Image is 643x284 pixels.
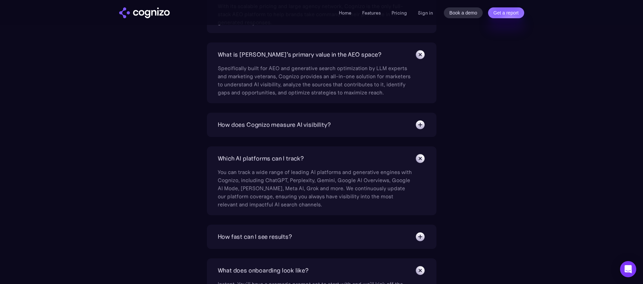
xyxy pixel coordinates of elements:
a: Pricing [392,10,407,16]
div: Open Intercom Messenger [620,261,636,277]
div: You can track a wide range of leading AI platforms and generative engines with Cognizo, including... [218,164,413,208]
a: Sign in [418,9,433,17]
a: Features [362,10,381,16]
div: Which AI platforms can I track? [218,154,304,163]
a: Home [339,10,351,16]
div: What is [PERSON_NAME]’s primary value in the AEO space? [218,50,381,59]
div: Specifically built for AEO and generative search optimization by LLM experts and marketing vetera... [218,60,413,96]
div: What does onboarding look like? [218,266,309,275]
a: Get a report [488,7,524,18]
a: Book a demo [444,7,483,18]
a: home [119,7,170,18]
div: How fast can I see results? [218,232,292,242]
img: cognizo logo [119,7,170,18]
div: How does Cognizo measure AI visibility? [218,120,331,130]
